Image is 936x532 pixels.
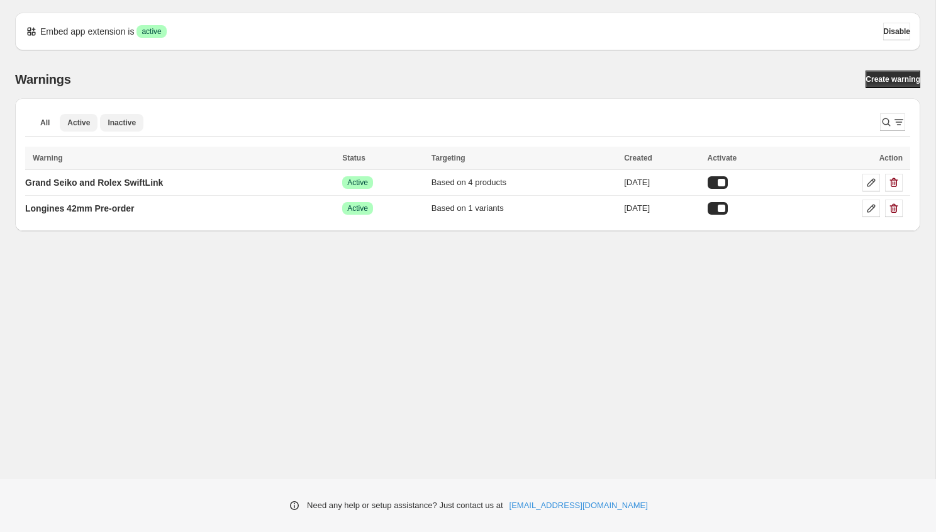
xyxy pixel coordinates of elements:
[347,178,368,188] span: Active
[25,176,163,189] p: Grand Seiko and Rolex SwiftLink
[432,202,616,215] div: Based on 1 variants
[866,71,920,88] a: Create warning
[708,154,737,162] span: Activate
[883,26,910,37] span: Disable
[880,113,905,131] button: Search and filter results
[624,176,699,189] div: [DATE]
[510,499,648,512] a: [EMAIL_ADDRESS][DOMAIN_NAME]
[67,118,90,128] span: Active
[33,154,63,162] span: Warning
[879,154,903,162] span: Action
[108,118,136,128] span: Inactive
[25,173,163,193] a: Grand Seiko and Rolex SwiftLink
[883,23,910,40] button: Disable
[25,202,135,215] p: Longines 42mm Pre-order
[25,198,135,218] a: Longines 42mm Pre-order
[432,154,465,162] span: Targeting
[624,154,652,162] span: Created
[40,25,134,38] p: Embed app extension is
[342,154,365,162] span: Status
[347,203,368,213] span: Active
[624,202,699,215] div: [DATE]
[40,118,50,128] span: All
[15,72,71,87] h2: Warnings
[432,176,616,189] div: Based on 4 products
[142,26,161,37] span: active
[866,74,920,84] span: Create warning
